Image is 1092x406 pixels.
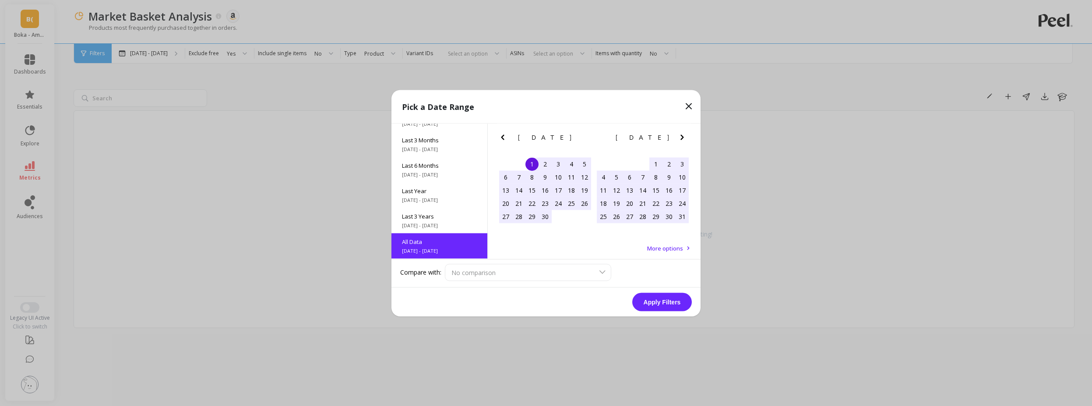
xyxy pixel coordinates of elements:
div: Choose Tuesday, September 8th, 2015 [525,170,539,184]
span: More options [647,244,683,252]
button: Previous Month [497,132,511,146]
div: Choose Monday, October 12th, 2015 [610,184,623,197]
div: Choose Sunday, September 6th, 2015 [499,170,512,184]
div: Choose Sunday, October 18th, 2015 [597,197,610,210]
div: Choose Friday, October 23rd, 2015 [662,197,676,210]
div: Choose Sunday, October 4th, 2015 [597,170,610,184]
span: [DATE] [616,134,670,141]
span: [DATE] - [DATE] [402,196,477,203]
div: Choose Thursday, October 1st, 2015 [649,157,662,170]
div: month 2015-10 [597,157,689,223]
div: Choose Tuesday, October 20th, 2015 [623,197,636,210]
span: All Data [402,237,477,245]
span: [DATE] - [DATE] [402,145,477,152]
div: Choose Thursday, September 17th, 2015 [552,184,565,197]
div: Choose Sunday, September 20th, 2015 [499,197,512,210]
span: Last Year [402,187,477,194]
div: Choose Saturday, October 3rd, 2015 [676,157,689,170]
div: Choose Friday, October 30th, 2015 [662,210,676,223]
button: Previous Month [595,132,609,146]
div: Choose Friday, October 9th, 2015 [662,170,676,184]
div: Choose Monday, October 5th, 2015 [610,170,623,184]
div: Choose Thursday, October 15th, 2015 [649,184,662,197]
div: Choose Thursday, October 29th, 2015 [649,210,662,223]
div: Choose Wednesday, October 28th, 2015 [636,210,649,223]
div: Choose Wednesday, October 7th, 2015 [636,170,649,184]
span: [DATE] [518,134,573,141]
div: Choose Saturday, October 24th, 2015 [676,197,689,210]
div: Choose Wednesday, October 21st, 2015 [636,197,649,210]
div: Choose Thursday, October 22nd, 2015 [649,197,662,210]
span: Last 3 Months [402,136,477,144]
div: Choose Monday, October 19th, 2015 [610,197,623,210]
div: Choose Friday, September 18th, 2015 [565,184,578,197]
div: Choose Tuesday, October 6th, 2015 [623,170,636,184]
div: Choose Saturday, October 31st, 2015 [676,210,689,223]
div: Choose Sunday, September 13th, 2015 [499,184,512,197]
p: Pick a Date Range [402,100,474,113]
div: Choose Monday, September 21st, 2015 [512,197,525,210]
div: Choose Friday, September 25th, 2015 [565,197,578,210]
div: Choose Sunday, October 11th, 2015 [597,184,610,197]
div: Choose Saturday, October 17th, 2015 [676,184,689,197]
button: Next Month [579,132,593,146]
span: [DATE] - [DATE] [402,171,477,178]
div: Choose Saturday, October 10th, 2015 [676,170,689,184]
div: Choose Monday, September 28th, 2015 [512,210,525,223]
div: month 2015-09 [499,157,591,223]
div: Choose Tuesday, September 1st, 2015 [525,157,539,170]
div: Choose Thursday, October 8th, 2015 [649,170,662,184]
div: Choose Wednesday, September 2nd, 2015 [539,157,552,170]
div: Choose Thursday, September 10th, 2015 [552,170,565,184]
span: [DATE] - [DATE] [402,120,477,127]
div: Choose Tuesday, September 29th, 2015 [525,210,539,223]
div: Choose Sunday, October 25th, 2015 [597,210,610,223]
div: Choose Saturday, September 19th, 2015 [578,184,591,197]
div: Choose Wednesday, September 9th, 2015 [539,170,552,184]
div: Choose Friday, September 4th, 2015 [565,157,578,170]
div: Choose Saturday, September 5th, 2015 [578,157,591,170]
button: Apply Filters [632,293,692,311]
div: Choose Wednesday, September 16th, 2015 [539,184,552,197]
div: Choose Saturday, September 12th, 2015 [578,170,591,184]
span: [DATE] - [DATE] [402,222,477,229]
span: Last 6 Months [402,161,477,169]
div: Choose Monday, September 14th, 2015 [512,184,525,197]
div: Choose Tuesday, October 13th, 2015 [623,184,636,197]
button: Next Month [677,132,691,146]
div: Choose Tuesday, September 15th, 2015 [525,184,539,197]
div: Choose Wednesday, September 23rd, 2015 [539,197,552,210]
div: Choose Saturday, September 26th, 2015 [578,197,591,210]
span: Last 3 Years [402,212,477,220]
div: Choose Friday, September 11th, 2015 [565,170,578,184]
span: [DATE] - [DATE] [402,247,477,254]
div: Choose Monday, October 26th, 2015 [610,210,623,223]
div: Choose Tuesday, September 22nd, 2015 [525,197,539,210]
div: Choose Tuesday, October 27th, 2015 [623,210,636,223]
div: Choose Friday, October 2nd, 2015 [662,157,676,170]
div: Choose Wednesday, September 30th, 2015 [539,210,552,223]
div: Choose Sunday, September 27th, 2015 [499,210,512,223]
div: Choose Thursday, September 24th, 2015 [552,197,565,210]
div: Choose Monday, September 7th, 2015 [512,170,525,184]
div: Choose Friday, October 16th, 2015 [662,184,676,197]
label: Compare with: [400,268,441,277]
div: Choose Thursday, September 3rd, 2015 [552,157,565,170]
div: Choose Wednesday, October 14th, 2015 [636,184,649,197]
